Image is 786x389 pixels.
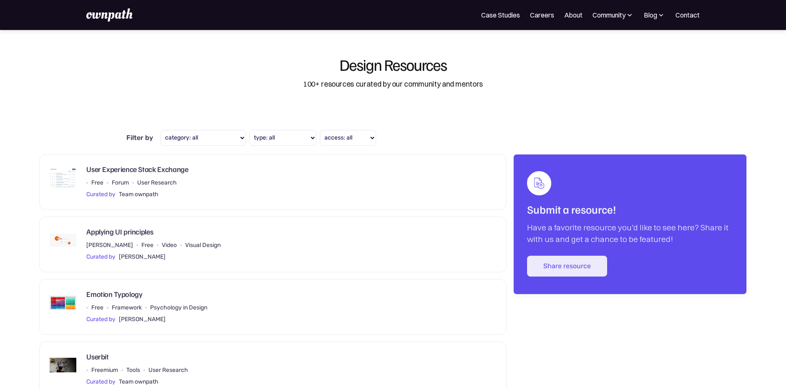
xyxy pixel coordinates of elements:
div: Curated by [86,314,116,324]
a: Emotion TypologyFreeFrameworkPsychology in DesignCurated by[PERSON_NAME] [39,279,506,335]
div: Blog [644,10,665,20]
div: Emotion Typology [86,289,142,303]
div: Video [162,240,177,250]
form: type filter [126,130,660,146]
div: Community [593,10,625,20]
div: Freemium [91,365,118,375]
a: Applying UI principles[PERSON_NAME]FreeVideoVisual DesignCurated by[PERSON_NAME] [39,217,506,272]
div: Framework [112,303,142,313]
a: Contact [676,10,700,20]
div: Visual Design [185,240,221,250]
a: About [564,10,583,20]
div: Blog [644,10,657,20]
div: Team ownpath [119,377,158,387]
div: Team ownpath [119,190,158,199]
div: Design Resources [339,57,447,72]
div: Forum [112,178,129,188]
div: Free [141,240,153,250]
a: Share resource [527,256,607,277]
a: User Experience Stack ExchangeFreeForumUser ResearchCurated byTeam ownpath [39,154,506,210]
div: Community [593,10,634,20]
div: Curated by [86,252,116,262]
div: [PERSON_NAME] [119,252,166,262]
div: Free [91,178,103,188]
div: [PERSON_NAME] [86,240,133,250]
div: Userbit [86,352,108,365]
div: Filter by [126,130,157,146]
div: Tools [126,365,140,375]
div: Curated by [86,377,116,387]
p: Have a favorite resource you'd like to see here? Share it with us and get a chance to be featured! [527,222,733,245]
div: Free [91,303,103,313]
div: User Experience Stack Exchange [86,165,188,178]
a: Careers [530,10,554,20]
div: [PERSON_NAME] [119,314,166,324]
div: User Research [148,365,188,375]
div: Curated by [86,190,116,199]
div: Psychology in Design [150,303,207,313]
div: Applying UI principles [86,227,153,240]
a: Case Studies [481,10,520,20]
strong: Submit a resource! [527,202,616,216]
div: User Research [137,178,177,188]
div: 100+ resources curated by our community and mentors [303,79,483,90]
